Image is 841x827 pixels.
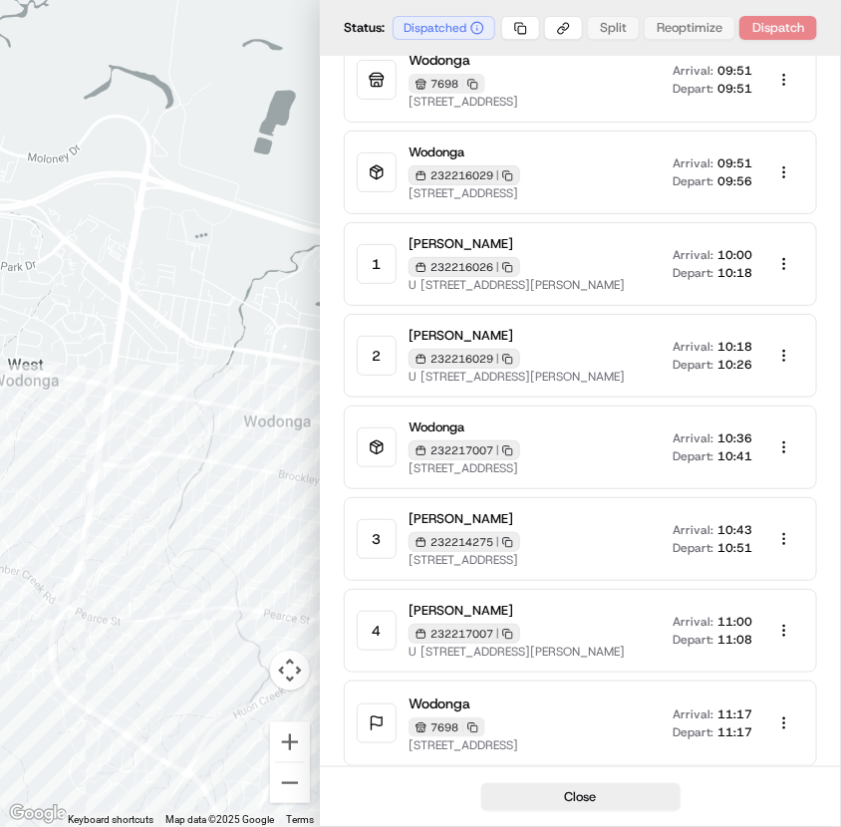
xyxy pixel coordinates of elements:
button: Start new chat [339,196,363,220]
span: Depart: [673,265,713,281]
a: Terms (opens in new tab) [286,814,314,825]
span: 10:43 [717,522,752,538]
span: Pylon [198,338,241,353]
span: 11:17 [717,724,752,740]
div: Dispatched [393,16,495,40]
div: 📗 [20,291,36,307]
span: U [STREET_ADDRESS][PERSON_NAME] [409,644,625,660]
div: 232217007 [409,440,520,460]
span: Arrival: [673,614,713,630]
span: [PERSON_NAME] [409,235,625,253]
span: Depart: [673,448,713,464]
span: 10:41 [717,448,752,464]
span: [STREET_ADDRESS] [409,737,518,753]
span: [PERSON_NAME] [409,327,625,345]
div: 💻 [168,291,184,307]
span: Depart: [673,724,713,740]
span: U [STREET_ADDRESS][PERSON_NAME] [409,277,625,293]
a: Powered byPylon [140,337,241,353]
span: Arrival: [673,339,713,355]
span: Depart: [673,81,713,97]
a: Open this area in Google Maps (opens a new window) [5,801,71,827]
a: 💻API Documentation [160,281,328,317]
span: [STREET_ADDRESS] [409,460,520,476]
div: 3 [357,519,397,559]
span: 10:26 [717,357,752,373]
span: 09:51 [717,81,752,97]
span: 11:08 [717,632,752,648]
button: Keyboard shortcuts [68,813,153,827]
div: 232216026 [409,257,520,277]
span: 11:00 [717,614,752,630]
span: 11:17 [717,706,752,722]
span: Wodonga [409,693,518,713]
div: Start new chat [68,190,327,210]
img: 1736555255976-a54dd68f-1ca7-489b-9aae-adbdc363a1c4 [20,190,56,226]
div: 232216029 [409,165,520,185]
div: 2 [357,336,397,376]
div: 7698 [409,74,485,94]
span: [STREET_ADDRESS] [409,552,520,568]
button: Zoom out [270,763,310,803]
span: 10:18 [717,265,752,281]
span: Arrival: [673,706,713,722]
span: Map data ©2025 Google [165,814,274,825]
span: Arrival: [673,247,713,263]
div: 232216029 [409,349,520,369]
span: Depart: [673,540,713,556]
div: 4 [357,611,397,651]
span: 10:00 [717,247,752,263]
div: We're available if you need us! [68,210,252,226]
span: Arrival: [673,63,713,79]
span: 10:18 [717,339,752,355]
span: U [STREET_ADDRESS][PERSON_NAME] [409,369,625,385]
span: Depart: [673,357,713,373]
span: [STREET_ADDRESS] [409,185,520,201]
span: Arrival: [673,430,713,446]
span: Wodonga [409,418,520,436]
span: [STREET_ADDRESS] [409,94,518,110]
span: 10:36 [717,430,752,446]
span: [PERSON_NAME] [409,510,520,528]
div: 232217007 [409,624,520,644]
span: Knowledge Base [40,289,152,309]
span: 10:51 [717,540,752,556]
div: 7698 [409,717,485,737]
div: 1 [357,244,397,284]
span: Arrival: [673,522,713,538]
button: Map camera controls [270,651,310,690]
span: Wodonga [409,50,518,70]
span: Depart: [673,632,713,648]
span: 09:51 [717,155,752,171]
button: Close [481,783,681,811]
div: 232214275 [409,532,520,552]
input: Got a question? Start typing here... [52,129,359,149]
span: Arrival: [673,155,713,171]
a: 📗Knowledge Base [12,281,160,317]
span: Wodonga [409,143,520,161]
span: [PERSON_NAME] [409,602,625,620]
div: Status: [344,16,501,40]
button: Zoom in [270,722,310,762]
span: Depart: [673,173,713,189]
span: API Documentation [188,289,320,309]
p: Welcome 👋 [20,80,363,112]
img: Nash [20,20,60,60]
span: 09:51 [717,63,752,79]
span: 09:56 [717,173,752,189]
img: Google [5,801,71,827]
